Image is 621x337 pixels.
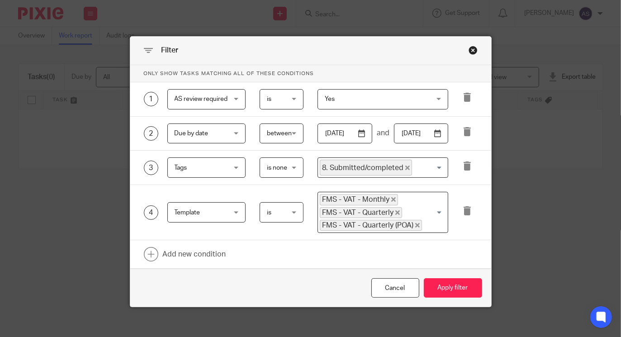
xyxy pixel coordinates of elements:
[175,209,200,216] span: Template
[130,65,491,82] p: Only show tasks matching all of these conditions
[391,197,396,202] button: Deselect FMS - VAT - Monthly
[144,205,158,220] div: 4
[377,128,389,138] span: and
[144,161,158,175] div: 3
[394,123,449,144] input: To date
[144,92,158,106] div: 1
[415,223,420,228] button: Deselect FMS - VAT - Quarterly (POA)
[413,160,443,176] input: Search for option
[318,192,448,233] div: Search for option
[267,165,287,171] span: is none
[320,160,412,176] span: 8. Submitted/completed
[424,278,482,298] button: Apply filter
[267,130,292,137] span: between
[161,47,179,54] span: Filter
[175,96,228,102] span: AS review required
[175,165,187,171] span: Tags
[267,209,271,216] span: is
[405,166,410,170] button: Deselect 8. Submitted/completed
[320,220,422,231] span: FMS - VAT - Quarterly (POA)
[318,157,448,178] div: Search for option
[144,126,158,141] div: 2
[469,46,478,55] div: Close this dialog window
[318,123,372,144] input: From date
[175,130,209,137] span: Due by date
[267,96,271,102] span: is
[325,96,335,102] span: Yes
[395,210,400,215] button: Deselect FMS - VAT - Quarterly
[371,278,419,298] div: Close this dialog window
[320,194,398,205] span: FMS - VAT - Monthly
[320,207,402,218] span: FMS - VAT - Quarterly
[423,220,443,231] input: Search for option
